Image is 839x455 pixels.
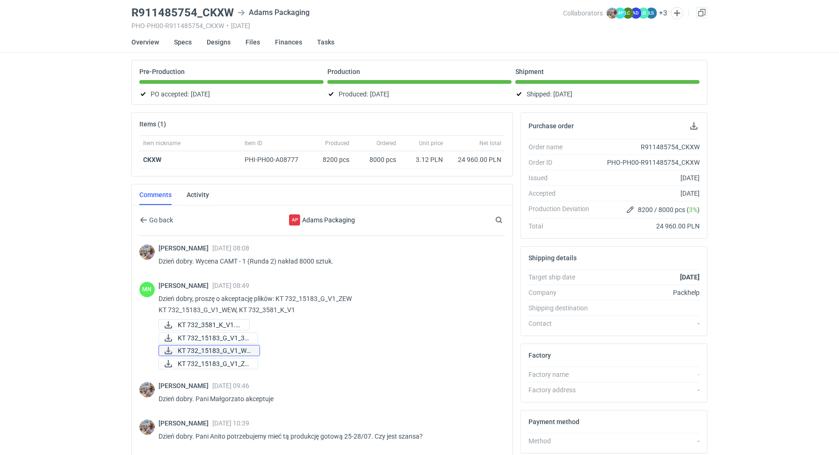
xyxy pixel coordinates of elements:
[327,68,360,75] p: Production
[139,68,185,75] p: Pre-Production
[139,120,166,128] h2: Items (1)
[671,7,683,19] button: Edit collaborators
[212,244,249,252] span: [DATE] 08:08
[245,155,307,164] div: PHI-PH00-A08777
[659,9,667,17] button: +3
[178,359,250,369] span: KT 732_15183_G_V1_ZE...
[311,151,353,169] div: 8200 pcs
[528,221,597,231] div: Total
[597,158,700,167] div: PHO-PH00-R911485754_CKXW
[563,9,603,17] span: Collaborators
[131,32,159,52] a: Overview
[528,254,577,262] h2: Shipping details
[528,272,597,282] div: Target ship date
[528,204,597,215] div: Production Deviation
[159,319,250,330] a: KT 732_3581_K_V1.pdf
[238,7,310,18] div: Adams Packaging
[159,393,498,404] p: Dzień dobry. Pani Małgorzato akceptuje
[139,244,155,260] img: Michał Palasek
[528,418,579,426] h2: Payment method
[515,68,544,75] p: Shipment
[191,88,210,100] span: [DATE]
[597,221,700,231] div: 24 960.00 PLN
[159,282,212,289] span: [PERSON_NAME]
[493,214,523,226] input: Search
[159,332,258,344] a: KT 732_15183_G_V1_3D...
[528,173,597,183] div: Issued
[597,288,700,297] div: Packhelp
[143,156,161,163] a: CKXW
[212,419,249,427] span: [DATE] 10:39
[139,282,155,297] figcaption: MN
[275,32,302,52] a: Finances
[207,32,231,52] a: Designs
[638,7,649,19] figcaption: ŁD
[646,7,657,19] figcaption: ŁS
[450,155,501,164] div: 24 960.00 PLN
[680,273,700,281] strong: [DATE]
[696,7,708,18] a: Duplicate
[630,7,642,19] figcaption: AD
[159,358,252,369] div: KT 732_15183_G_V1_ZEW.pdf
[528,142,597,152] div: Order name
[528,158,597,167] div: Order ID
[159,382,212,389] span: [PERSON_NAME]
[178,320,242,330] span: KT 732_3581_K_V1.pdf
[159,332,252,344] div: KT 732_15183_G_V1_3D.JPG
[597,370,700,379] div: -
[226,22,229,29] span: •
[159,244,212,252] span: [PERSON_NAME]
[317,32,334,52] a: Tasks
[597,319,700,328] div: -
[528,122,574,130] h2: Purchase order
[370,88,389,100] span: [DATE]
[597,385,700,395] div: -
[159,345,260,356] a: KT 732_15183_G_V1_WE...
[147,217,173,223] span: Go back
[597,436,700,446] div: -
[615,7,626,19] figcaption: MP
[528,436,597,446] div: Method
[139,282,155,297] div: Małgorzata Nowotna
[528,352,551,359] h2: Factory
[246,32,260,52] a: Files
[597,142,700,152] div: R911485754_CKXW
[159,358,258,369] a: KT 732_15183_G_V1_ZE...
[376,139,396,147] span: Ordered
[159,419,212,427] span: [PERSON_NAME]
[528,189,597,198] div: Accepted
[528,319,597,328] div: Contact
[689,206,697,213] span: 3%
[187,184,209,205] a: Activity
[289,214,300,226] figcaption: AP
[528,288,597,297] div: Company
[289,214,300,226] div: Adams Packaging
[688,120,700,132] button: Download PO
[479,139,501,147] span: Net total
[139,382,155,397] img: Michał Palasek
[139,214,174,226] button: Go back
[174,32,192,52] a: Specs
[178,345,252,356] span: KT 732_15183_G_V1_WE...
[139,88,324,100] div: PO accepted:
[139,419,155,435] img: Michał Palasek
[246,214,399,226] div: Adams Packaging
[139,184,172,205] a: Comments
[131,7,234,18] h3: R911485754_CKXW
[528,370,597,379] div: Factory name
[327,88,512,100] div: Produced:
[325,139,349,147] span: Produced
[131,22,563,29] div: PHO-PH00-R911485754_CKXW [DATE]
[404,155,443,164] div: 3.12 PLN
[159,293,498,316] p: Dzień dobry, proszę o akceptację plików: KT 732_15183_G_V1_ZEW KT 732_15183_G_V1_WEW, KT 732_3581...
[638,205,700,214] span: 8200 / 8000 pcs ( )
[159,256,498,267] p: Dzień dobry. Wycena CAMT - 1 (Runda 2) nakład 8000 sztuk.
[553,88,572,100] span: [DATE]
[159,345,252,356] div: KT 732_15183_G_V1_WEW.pdf
[212,382,249,389] span: [DATE] 09:46
[528,385,597,395] div: Factory address
[353,151,400,169] div: 8000 pcs
[597,189,700,198] div: [DATE]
